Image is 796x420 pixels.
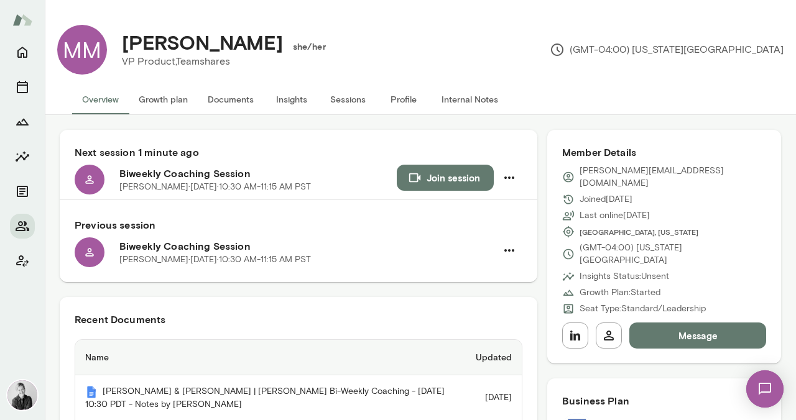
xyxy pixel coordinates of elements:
p: (GMT-04:00) [US_STATE][GEOGRAPHIC_DATA] [550,42,784,57]
p: [PERSON_NAME][EMAIL_ADDRESS][DOMAIN_NAME] [580,165,766,189]
p: (GMT-04:00) [US_STATE][GEOGRAPHIC_DATA] [580,242,766,267]
h6: she/her [293,40,326,53]
h6: Biweekly Coaching Session [119,239,496,253]
img: Tré Wright [7,380,37,410]
p: Joined [DATE] [580,193,632,206]
button: Documents [10,179,35,204]
h6: Previous session [75,217,522,232]
button: Insights [264,84,320,114]
div: MM [57,25,107,75]
p: Seat Type: Standard/Leadership [580,303,706,315]
th: Name [75,340,466,375]
button: Growth plan [129,84,198,114]
p: [PERSON_NAME] · [DATE] · 10:30 AM-11:15 AM PST [119,181,311,193]
button: Join session [397,165,494,191]
button: Sessions [320,84,376,114]
button: Overview [72,84,129,114]
button: Insights [10,144,35,169]
button: Sessions [10,75,35,99]
h6: Next session 1 minute ago [75,145,522,160]
p: Insights Status: Unsent [580,270,669,283]
button: Client app [10,249,35,273]
h6: Member Details [562,145,766,160]
p: Growth Plan: Started [580,286,660,299]
h4: [PERSON_NAME] [122,30,283,54]
button: Growth Plan [10,109,35,134]
img: Mento [12,8,32,32]
h6: Business Plan [562,393,766,408]
p: Last online [DATE] [580,209,650,222]
span: [GEOGRAPHIC_DATA], [US_STATE] [580,227,698,237]
h6: Biweekly Coaching Session [119,166,397,181]
button: Message [629,322,766,349]
h6: Recent Documents [75,312,522,327]
button: Internal Notes [432,84,508,114]
button: Home [10,40,35,65]
button: Documents [198,84,264,114]
p: VP Product, Teamshares [122,54,316,69]
button: Profile [376,84,432,114]
th: Updated [466,340,522,375]
button: Members [10,214,35,239]
p: [PERSON_NAME] · [DATE] · 10:30 AM-11:15 AM PST [119,253,311,266]
img: Mento [85,386,98,398]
